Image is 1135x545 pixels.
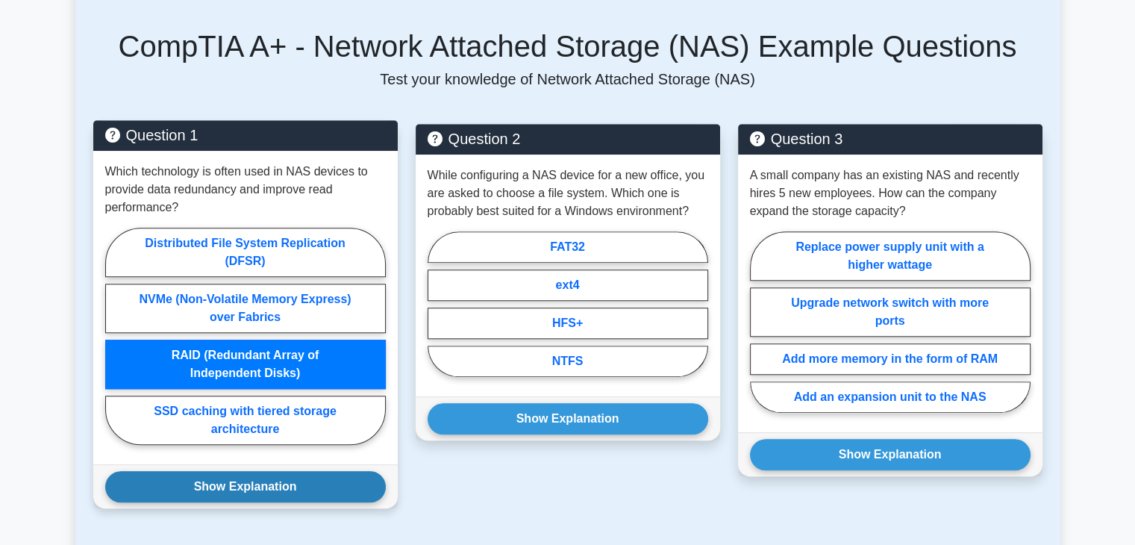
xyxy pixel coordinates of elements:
[105,163,386,217] p: Which technology is often used in NAS devices to provide data redundancy and improve read perform...
[93,70,1042,88] p: Test your knowledge of Network Attached Storage (NAS)
[428,130,708,148] h5: Question 2
[428,346,708,377] label: NTFS
[105,126,386,144] h5: Question 1
[750,381,1031,413] label: Add an expansion unit to the NAS
[428,308,708,339] label: HFS+
[105,396,386,445] label: SSD caching with tiered storage architecture
[428,166,708,220] p: While configuring a NAS device for a new office, you are asked to choose a file system. Which one...
[750,130,1031,148] h5: Question 3
[105,228,386,277] label: Distributed File System Replication (DFSR)
[750,231,1031,281] label: Replace power supply unit with a higher wattage
[428,231,708,263] label: FAT32
[428,403,708,435] button: Show Explanation
[750,287,1031,337] label: Upgrade network switch with more ports
[428,270,708,301] label: ext4
[750,166,1031,220] p: A small company has an existing NAS and recently hires 5 new employees. How can the company expan...
[750,343,1031,375] label: Add more memory in the form of RAM
[105,471,386,502] button: Show Explanation
[105,340,386,389] label: RAID (Redundant Array of Independent Disks)
[105,284,386,333] label: NVMe (Non-Volatile Memory Express) over Fabrics
[93,28,1042,64] h5: CompTIA A+ - Network Attached Storage (NAS) Example Questions
[750,439,1031,470] button: Show Explanation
